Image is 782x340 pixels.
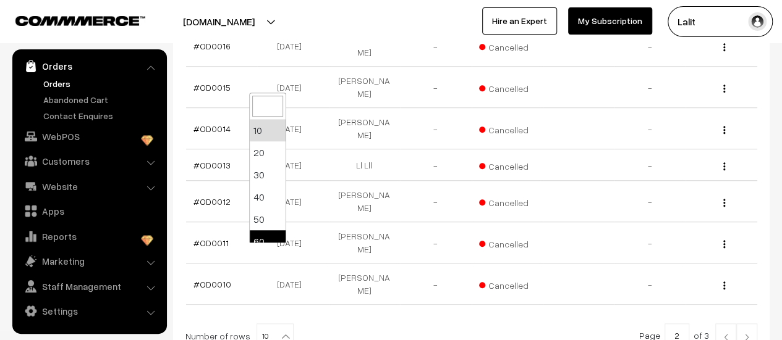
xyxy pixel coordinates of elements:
[329,108,401,149] td: [PERSON_NAME]
[15,55,163,77] a: Orders
[329,181,401,222] td: [PERSON_NAME]
[257,149,329,181] td: [DATE]
[723,199,725,207] img: Menu
[250,186,286,208] li: 40
[723,240,725,248] img: Menu
[15,16,145,25] img: COMMMERCE
[15,12,124,27] a: COMMMERCE
[140,6,298,37] button: [DOMAIN_NAME]
[614,25,686,67] td: -
[479,38,541,54] span: Cancelled
[257,263,329,305] td: [DATE]
[15,300,163,322] a: Settings
[482,7,557,35] a: Hire an Expert
[723,85,725,93] img: Menu
[614,181,686,222] td: -
[479,234,541,251] span: Cancelled
[400,263,472,305] td: -
[329,263,401,305] td: [PERSON_NAME]
[329,67,401,108] td: [PERSON_NAME]
[614,263,686,305] td: -
[257,108,329,149] td: [DATE]
[193,160,231,170] a: #OD0013
[15,250,163,272] a: Marketing
[400,25,472,67] td: -
[400,149,472,181] td: -
[15,150,163,172] a: Customers
[479,276,541,292] span: Cancelled
[400,222,472,263] td: -
[400,67,472,108] td: -
[479,157,541,173] span: Cancelled
[250,164,286,186] li: 30
[614,149,686,181] td: -
[723,43,725,51] img: Menu
[400,181,472,222] td: -
[400,108,472,149] td: -
[193,196,231,207] a: #OD0012
[15,175,163,197] a: Website
[193,82,231,93] a: #OD0015
[668,6,773,37] button: Lalit
[257,222,329,263] td: [DATE]
[748,12,767,31] img: user
[250,141,286,164] li: 20
[329,222,401,263] td: [PERSON_NAME]
[193,279,231,289] a: #OD0010
[193,41,231,51] a: #OD0016
[250,119,286,141] li: 10
[479,193,541,209] span: Cancelled
[614,108,686,149] td: -
[15,200,163,222] a: Apps
[329,149,401,181] td: Ll Lll
[193,238,229,248] a: #OD0011
[257,67,329,108] td: [DATE]
[257,181,329,222] td: [DATE]
[723,126,725,134] img: Menu
[250,230,286,252] li: 60
[568,7,652,35] a: My Subscription
[15,225,163,247] a: Reports
[479,79,541,95] span: Cancelled
[479,120,541,136] span: Cancelled
[40,77,163,90] a: Orders
[15,275,163,297] a: Staff Management
[15,125,163,147] a: WebPOS
[723,162,725,170] img: Menu
[40,109,163,122] a: Contact Enquires
[329,25,401,67] td: [PERSON_NAME]
[614,67,686,108] td: -
[257,25,329,67] td: [DATE]
[250,208,286,230] li: 50
[193,123,231,134] a: #OD0014
[40,93,163,106] a: Abandoned Cart
[614,222,686,263] td: -
[723,281,725,289] img: Menu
